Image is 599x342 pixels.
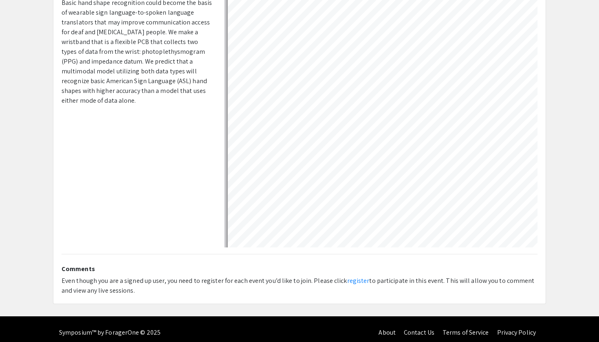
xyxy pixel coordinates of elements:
a: About [379,328,396,337]
a: register [347,276,370,285]
h2: Comments [62,265,537,273]
div: Even though you are a signed up user, you need to register for each event you’d like to join. Ple... [62,276,537,296]
iframe: Chat [6,305,35,336]
a: Privacy Policy [497,328,536,337]
a: Contact Us [404,328,434,337]
a: Terms of Service [443,328,489,337]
